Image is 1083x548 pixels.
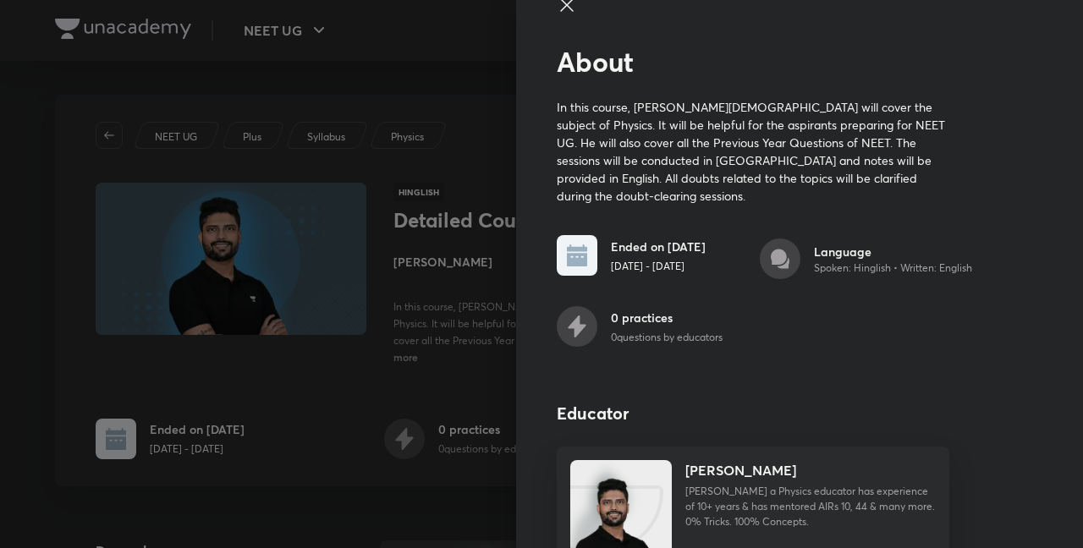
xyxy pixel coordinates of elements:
p: [DATE] - [DATE] [611,259,706,274]
p: 0 questions by educators [611,330,723,345]
h4: [PERSON_NAME] [685,460,796,480]
h6: Language [814,243,972,260]
h6: Ended on [DATE] [611,238,706,255]
p: In this course, [PERSON_NAME][DEMOGRAPHIC_DATA] will cover the subject of Physics. It will be hel... [557,98,949,205]
h2: About [557,46,986,78]
p: Prateek Jain a Physics educator has experience of 10+ years & has mentored AIRs 10, 44 & many mor... [685,484,936,529]
h4: Educator [557,401,986,426]
h6: 0 practices [611,309,723,326]
p: Spoken: Hinglish • Written: English [814,260,972,276]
